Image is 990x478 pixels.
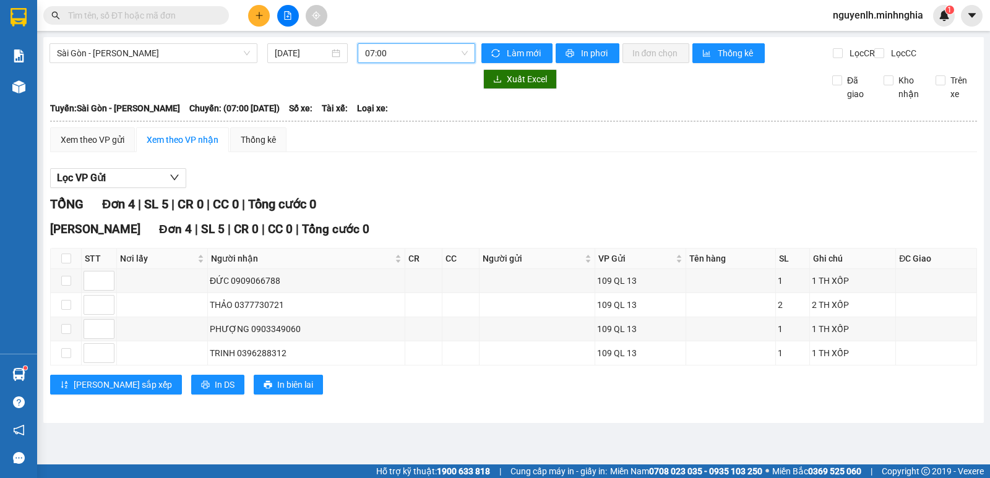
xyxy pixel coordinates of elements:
[595,341,686,365] td: 109 QL 13
[692,43,765,63] button: bar-chartThống kê
[507,46,543,60] span: Làm mới
[772,464,861,478] span: Miền Bắc
[312,11,321,20] span: aim
[12,49,25,62] img: solution-icon
[60,380,69,390] span: sort-ascending
[893,74,926,101] span: Kho nhận
[13,424,25,436] span: notification
[778,298,808,312] div: 2
[242,197,245,211] span: |
[507,72,547,86] span: Xuất Excel
[50,222,140,236] span: [PERSON_NAME]
[947,6,952,14] span: 1
[597,322,684,336] div: 109 QL 13
[871,464,872,478] span: |
[12,368,25,381] img: warehouse-icon
[823,7,933,23] span: nguyenlh.minhnghia
[248,5,270,27] button: plus
[215,378,235,391] span: In DS
[808,466,861,476] strong: 0369 525 060
[74,378,172,391] span: [PERSON_NAME] sắp xếp
[776,249,811,269] th: SL
[171,197,174,211] span: |
[810,249,896,269] th: Ghi chú
[178,197,204,211] span: CR 0
[120,252,195,265] span: Nơi lấy
[201,222,225,236] span: SL 5
[442,249,480,269] th: CC
[12,80,25,93] img: warehouse-icon
[365,44,467,62] span: 07:00
[597,346,684,360] div: 109 QL 13
[264,380,272,390] span: printer
[50,375,182,395] button: sort-ascending[PERSON_NAME] sắp xếp
[302,222,369,236] span: Tổng cước 0
[61,133,124,147] div: Xem theo VP gửi
[939,10,950,21] img: icon-new-feature
[306,5,327,27] button: aim
[248,197,316,211] span: Tổng cước 0
[268,222,293,236] span: CC 0
[50,197,84,211] span: TỔNG
[82,249,117,269] th: STT
[842,74,874,101] span: Đã giao
[50,103,180,113] b: Tuyến: Sài Gòn - [PERSON_NAME]
[102,197,135,211] span: Đơn 4
[812,298,893,312] div: 2 TH XỐP
[812,322,893,336] div: 1 TH XỐP
[195,222,198,236] span: |
[812,274,893,288] div: 1 TH XỐP
[483,69,557,89] button: downloadXuất Excel
[147,133,218,147] div: Xem theo VP nhận
[277,378,313,391] span: In biên lai
[778,346,808,360] div: 1
[255,11,264,20] span: plus
[649,466,762,476] strong: 0708 023 035 - 0935 103 250
[228,222,231,236] span: |
[610,464,762,478] span: Miền Nam
[437,466,490,476] strong: 1900 633 818
[50,168,186,188] button: Lọc VP Gửi
[595,317,686,341] td: 109 QL 13
[405,249,442,269] th: CR
[491,49,502,59] span: sync
[57,44,250,62] span: Sài Gòn - Phan Rí
[376,464,490,478] span: Hỗ trợ kỹ thuật:
[812,346,893,360] div: 1 TH XỐP
[254,375,323,395] button: printerIn biên lai
[686,249,776,269] th: Tên hàng
[159,222,192,236] span: Đơn 4
[886,46,918,60] span: Lọc CC
[493,75,502,85] span: download
[201,380,210,390] span: printer
[24,366,27,370] sup: 1
[283,11,292,20] span: file-add
[598,252,673,265] span: VP Gửi
[210,346,403,360] div: TRINH 0396288312
[483,252,582,265] span: Người gửi
[191,375,244,395] button: printerIn DS
[357,101,388,115] span: Loại xe:
[213,197,239,211] span: CC 0
[778,322,808,336] div: 1
[234,222,259,236] span: CR 0
[210,274,403,288] div: ĐỨC 0909066788
[718,46,755,60] span: Thống kê
[241,133,276,147] div: Thống kê
[210,322,403,336] div: PHƯỢNG 0903349060
[296,222,299,236] span: |
[778,274,808,288] div: 1
[170,173,179,182] span: down
[211,252,392,265] span: Người nhận
[262,222,265,236] span: |
[13,452,25,464] span: message
[961,5,983,27] button: caret-down
[581,46,609,60] span: In phơi
[845,46,877,60] span: Lọc CR
[597,274,684,288] div: 109 QL 13
[945,6,954,14] sup: 1
[57,170,106,186] span: Lọc VP Gửi
[765,469,769,474] span: ⚪️
[510,464,607,478] span: Cung cấp máy in - giấy in:
[622,43,690,63] button: In đơn chọn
